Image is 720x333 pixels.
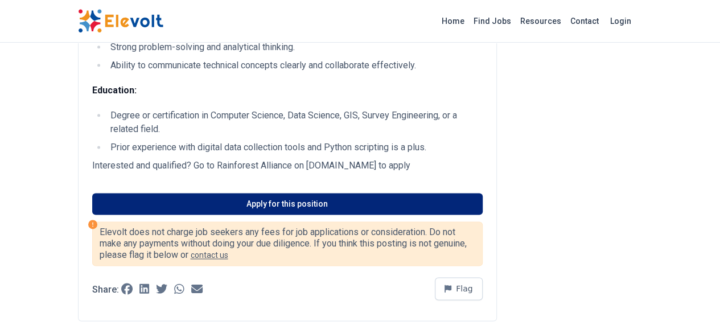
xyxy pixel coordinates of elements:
[100,227,475,261] p: Elevolt does not charge job seekers any fees for job applications or consideration. Do not make a...
[663,278,720,333] iframe: Chat Widget
[435,277,483,300] button: Flag
[92,285,119,294] p: Share:
[92,193,483,215] a: Apply for this position
[516,12,566,30] a: Resources
[107,40,483,54] li: Strong problem-solving and analytical thinking.
[603,10,638,32] a: Login
[566,12,603,30] a: Contact
[107,59,483,72] li: Ability to communicate technical concepts clearly and collaborate effectively.
[78,9,163,33] img: Elevolt
[107,141,483,154] li: Prior experience with digital data collection tools and Python scripting is a plus.
[437,12,469,30] a: Home
[191,250,228,260] a: contact us
[469,12,516,30] a: Find Jobs
[92,85,137,96] strong: Education:
[92,159,483,172] p: Interested and qualified? Go to Rainforest Alliance on [DOMAIN_NAME] to apply
[107,109,483,136] li: Degree or certification in Computer Science, Data Science, GIS, Survey Engineering, or a related ...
